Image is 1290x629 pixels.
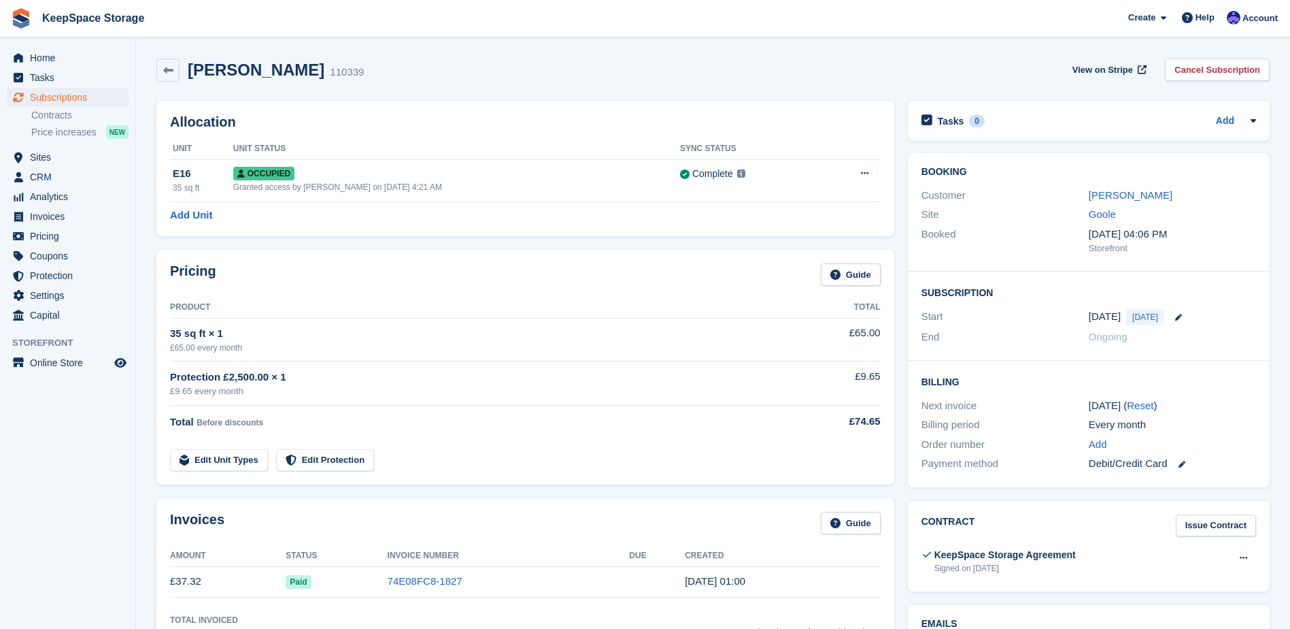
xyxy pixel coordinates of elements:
h2: Contract [921,515,975,537]
div: Site [921,207,1089,223]
a: Contracts [31,109,129,122]
span: Storefront [12,336,135,350]
a: menu [7,167,129,187]
img: icon-info-grey-7440780725fd019a000dd9b08b2336e03edf1995a4989e88bcd33f0948082b44.svg [737,170,745,178]
th: Unit [170,138,233,160]
div: £9.65 every month [170,385,786,398]
th: Invoice Number [388,545,630,567]
h2: Subscription [921,285,1256,299]
div: E16 [173,166,233,182]
th: Unit Status [233,138,680,160]
div: Granted access by [PERSON_NAME] on [DATE] 4:21 AM [233,181,680,193]
div: Start [921,309,1089,325]
a: [PERSON_NAME] [1089,189,1172,201]
span: Help [1195,11,1215,25]
a: menu [7,266,129,285]
th: Created [685,545,880,567]
span: Account [1242,12,1278,25]
span: Occupied [233,167,294,180]
span: CRM [30,167,112,187]
div: Payment method [921,456,1089,472]
a: Price increases NEW [31,125,129,140]
div: Customer [921,188,1089,204]
a: Guide [821,263,881,286]
a: Add Unit [170,208,212,223]
div: End [921,329,1089,345]
time: 2025-09-26 00:00:31 UTC [685,575,745,587]
a: View on Stripe [1067,59,1149,81]
div: 0 [969,115,985,127]
td: £9.65 [786,361,881,406]
div: [DATE] ( ) [1089,398,1256,414]
div: Billing period [921,417,1089,433]
div: Total Invoiced [170,614,238,626]
a: Issue Contract [1176,515,1256,537]
span: Pricing [30,227,112,246]
span: Ongoing [1089,331,1127,342]
a: Edit Unit Types [170,449,268,472]
th: Sync Status [680,138,819,160]
a: Add [1089,437,1107,453]
span: Sites [30,148,112,167]
div: Protection £2,500.00 × 1 [170,370,786,385]
span: Analytics [30,187,112,206]
th: Amount [170,545,286,567]
a: menu [7,227,129,246]
span: Before discounts [197,418,263,428]
a: menu [7,48,129,67]
span: Online Store [30,353,112,372]
a: Preview store [112,355,129,371]
div: £65.00 every month [170,342,786,354]
a: Reset [1127,400,1153,411]
div: NEW [106,125,129,139]
td: £37.32 [170,566,286,597]
a: Add [1216,114,1234,129]
span: Create [1128,11,1155,25]
span: Total [170,416,194,428]
div: Next invoice [921,398,1089,414]
span: Coupons [30,246,112,265]
span: Protection [30,266,112,285]
td: £65.00 [786,318,881,361]
h2: Allocation [170,114,881,130]
th: Status [286,545,387,567]
a: menu [7,148,129,167]
a: menu [7,187,129,206]
th: Total [786,297,881,319]
div: Booked [921,227,1089,255]
div: KeepSpace Storage Agreement [934,548,1076,562]
span: Capital [30,306,112,325]
span: [DATE] [1126,309,1164,325]
span: Invoices [30,207,112,226]
time: 2025-09-26 00:00:00 UTC [1089,309,1121,325]
span: View on Stripe [1072,63,1133,77]
h2: Billing [921,374,1256,388]
div: Signed on [DATE] [934,562,1076,575]
div: 110339 [330,65,364,80]
span: Settings [30,286,112,305]
a: menu [7,306,129,325]
h2: Tasks [938,115,964,127]
th: Product [170,297,786,319]
div: [DATE] 04:06 PM [1089,227,1256,242]
img: stora-icon-8386f47178a22dfd0bd8f6a31ec36ba5ce8667c1dd55bd0f319d3a0aa187defe.svg [11,8,31,29]
h2: [PERSON_NAME] [188,61,324,79]
a: menu [7,207,129,226]
h2: Pricing [170,263,216,286]
div: 35 sq ft × 1 [170,326,786,342]
span: Price increases [31,126,97,139]
div: Debit/Credit Card [1089,456,1256,472]
img: Chloe Clark [1227,11,1240,25]
span: Home [30,48,112,67]
a: menu [7,246,129,265]
a: Cancel Subscription [1165,59,1270,81]
a: menu [7,68,129,87]
span: Paid [286,575,311,589]
a: Goole [1089,208,1116,220]
span: Tasks [30,68,112,87]
span: Subscriptions [30,88,112,107]
a: menu [7,353,129,372]
a: Guide [821,512,881,534]
a: menu [7,88,129,107]
div: 35 sq ft [173,182,233,194]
